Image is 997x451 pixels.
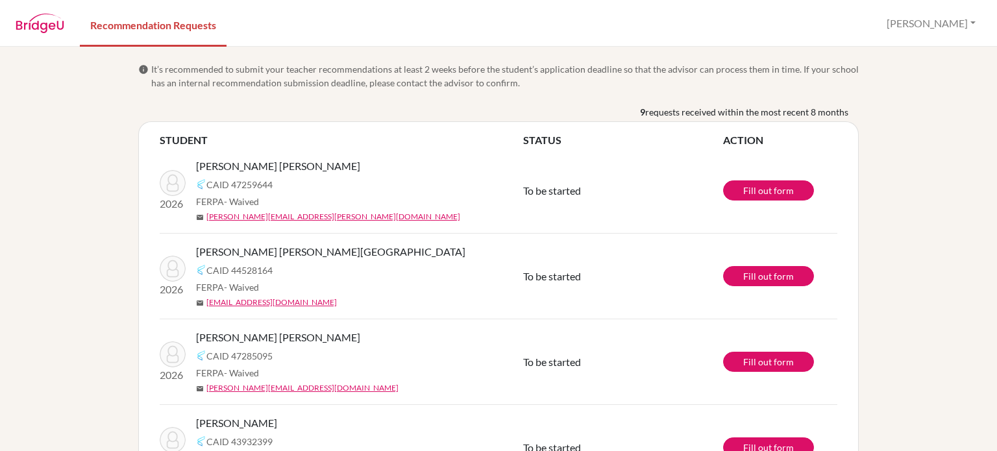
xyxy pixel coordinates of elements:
[196,244,465,260] span: [PERSON_NAME] [PERSON_NAME][GEOGRAPHIC_DATA]
[196,265,206,275] img: Common App logo
[723,266,814,286] a: Fill out form
[196,179,206,189] img: Common App logo
[196,385,204,393] span: mail
[196,436,206,446] img: Common App logo
[160,256,186,282] img: Interiano Goodall, Sofia
[523,356,581,368] span: To be started
[196,415,277,431] span: [PERSON_NAME]
[206,178,273,191] span: CAID 47259644
[80,2,227,47] a: Recommendation Requests
[196,350,206,361] img: Common App logo
[160,132,523,148] th: STUDENT
[160,282,186,297] p: 2026
[206,435,273,448] span: CAID 43932399
[196,195,259,208] span: FERPA
[196,366,259,380] span: FERPA
[160,196,186,212] p: 2026
[196,330,360,345] span: [PERSON_NAME] [PERSON_NAME]
[206,382,399,394] a: [PERSON_NAME][EMAIL_ADDRESS][DOMAIN_NAME]
[138,64,149,75] span: info
[206,263,273,277] span: CAID 44528164
[16,14,64,33] img: BridgeU logo
[151,62,859,90] span: It’s recommended to submit your teacher recommendations at least 2 weeks before the student’s app...
[206,297,337,308] a: [EMAIL_ADDRESS][DOMAIN_NAME]
[206,349,273,363] span: CAID 47285095
[723,132,837,148] th: ACTION
[224,367,259,378] span: - Waived
[645,105,848,119] span: requests received within the most recent 8 months
[206,211,460,223] a: [PERSON_NAME][EMAIL_ADDRESS][PERSON_NAME][DOMAIN_NAME]
[196,213,204,221] span: mail
[196,280,259,294] span: FERPA
[224,282,259,293] span: - Waived
[160,341,186,367] img: Kahn Castellanos, Mia
[723,180,814,201] a: Fill out form
[640,105,645,119] b: 9
[523,132,723,148] th: STATUS
[523,270,581,282] span: To be started
[196,158,360,174] span: [PERSON_NAME] [PERSON_NAME]
[196,299,204,307] span: mail
[160,170,186,196] img: Ortiz Puente, Maria Elena
[881,11,981,36] button: [PERSON_NAME]
[160,367,186,383] p: 2026
[224,196,259,207] span: - Waived
[723,352,814,372] a: Fill out form
[523,184,581,197] span: To be started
